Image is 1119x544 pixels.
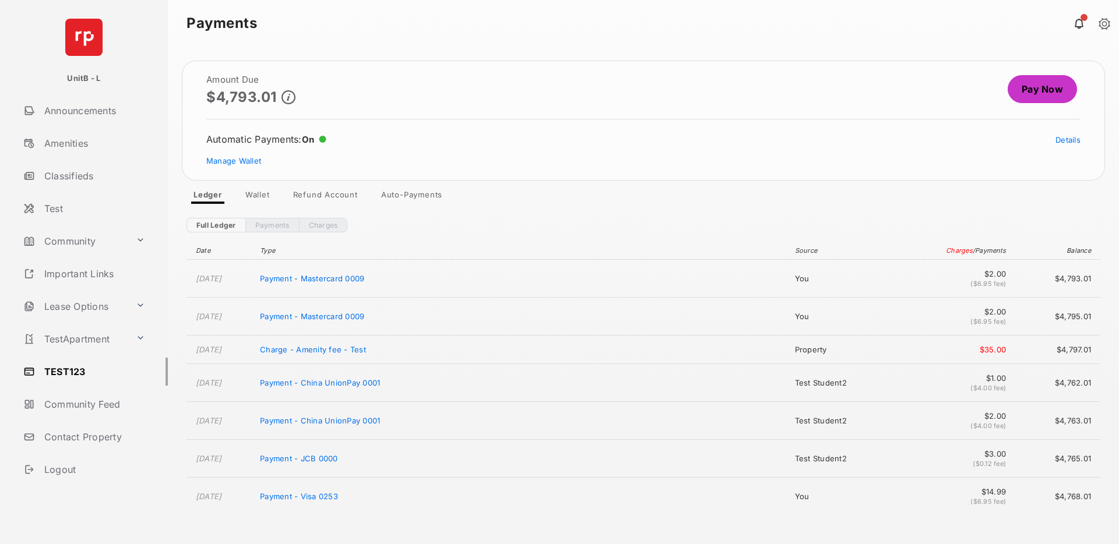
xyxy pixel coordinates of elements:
[19,423,168,451] a: Contact Property
[206,156,261,165] a: Manage Wallet
[19,97,168,125] a: Announcements
[19,292,131,320] a: Lease Options
[260,274,364,283] span: Payment - Mastercard 0009
[196,378,222,387] time: [DATE]
[970,422,1006,430] span: ($4.00 fee)
[260,378,380,387] span: Payment - China UnionPay 0001
[19,227,131,255] a: Community
[1012,440,1100,478] td: $4,765.01
[245,218,299,232] a: Payments
[196,345,222,354] time: [DATE]
[973,246,1006,255] span: / Payments
[186,16,257,30] strong: Payments
[789,298,894,335] td: You
[970,280,1006,288] span: ($6.95 fee)
[789,402,894,440] td: Test Student2
[260,454,337,463] span: Payment - JCB 0000
[900,411,1007,421] span: $2.00
[260,345,366,354] span: Charge - Amenity fee - Test
[1012,478,1100,515] td: $4,768.01
[236,190,279,204] a: Wallet
[946,246,973,255] span: Charges
[789,440,894,478] td: Test Student2
[65,19,103,56] img: svg+xml;base64,PHN2ZyB4bWxucz0iaHR0cDovL3d3dy53My5vcmcvMjAwMC9zdmciIHdpZHRoPSI2NCIgaGVpZ2h0PSI2NC...
[1055,135,1081,144] a: Details
[19,195,168,222] a: Test
[19,162,168,190] a: Classifieds
[973,460,1006,468] span: ($0.12 fee)
[372,190,452,204] a: Auto-Payments
[254,242,789,260] th: Type
[900,345,1007,354] span: $35.00
[19,129,168,157] a: Amenities
[1012,298,1100,335] td: $4,795.01
[789,478,894,515] td: You
[900,307,1007,316] span: $2.00
[206,89,277,105] p: $4,793.01
[900,487,1007,496] span: $14.99
[196,274,222,283] time: [DATE]
[196,454,222,463] time: [DATE]
[789,242,894,260] th: Source
[284,190,367,204] a: Refund Account
[19,358,168,386] a: TEST123
[196,416,222,425] time: [DATE]
[206,75,295,84] h2: Amount Due
[19,390,168,418] a: Community Feed
[970,497,1006,506] span: ($6.95 fee)
[196,312,222,321] time: [DATE]
[789,364,894,402] td: Test Student2
[900,373,1007,383] span: $1.00
[970,384,1006,392] span: ($4.00 fee)
[186,218,245,232] a: Full Ledger
[900,449,1007,458] span: $3.00
[900,269,1007,278] span: $2.00
[186,242,254,260] th: Date
[19,325,131,353] a: TestApartment
[789,335,894,364] td: Property
[184,190,231,204] a: Ledger
[299,218,348,232] a: Charges
[1012,364,1100,402] td: $4,762.01
[789,260,894,298] td: You
[1012,402,1100,440] td: $4,763.01
[260,416,380,425] span: Payment - China UnionPay 0001
[1012,260,1100,298] td: $4,793.01
[19,455,168,483] a: Logout
[19,260,150,288] a: Important Links
[260,312,364,321] span: Payment - Mastercard 0009
[260,492,338,501] span: Payment - Visa 0253
[302,134,315,145] span: On
[1012,335,1100,364] td: $4,797.01
[1012,242,1100,260] th: Balance
[970,317,1006,326] span: ($6.95 fee)
[196,492,222,501] time: [DATE]
[67,73,100,84] p: UnitB - L
[206,133,326,145] div: Automatic Payments :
